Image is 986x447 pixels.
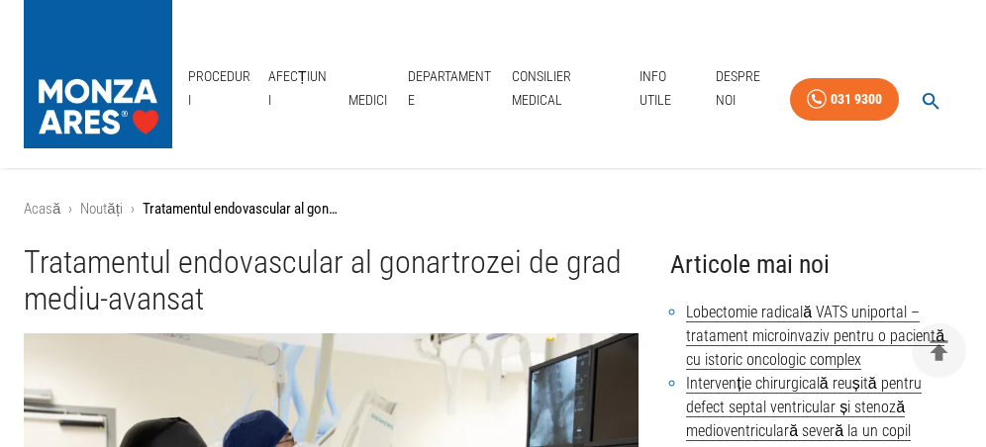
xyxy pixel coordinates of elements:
a: Proceduri [180,56,260,121]
a: Consilier Medical [504,56,631,121]
button: delete [912,323,966,378]
nav: breadcrumb [24,198,962,221]
li: › [131,198,135,221]
a: Despre Noi [708,56,790,121]
p: Tratamentul endovascular al gonartrozei de grad mediu-avansat [143,198,341,221]
a: Lobectomie radicală VATS uniportal – tratament microinvaziv pentru o pacientă cu istoric oncologi... [686,303,944,370]
a: Noutăți [80,200,123,218]
a: Departamente [400,56,505,121]
a: Info Utile [632,56,708,121]
a: 031 9300 [790,78,899,121]
h4: Articole mai noi [670,244,962,285]
a: Afecțiuni [260,56,337,121]
a: Acasă [24,200,60,218]
a: Medici [337,80,400,121]
h1: Tratamentul endovascular al gonartrozei de grad mediu-avansat [24,244,639,318]
div: 031 9300 [831,87,882,112]
li: › [68,198,72,221]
